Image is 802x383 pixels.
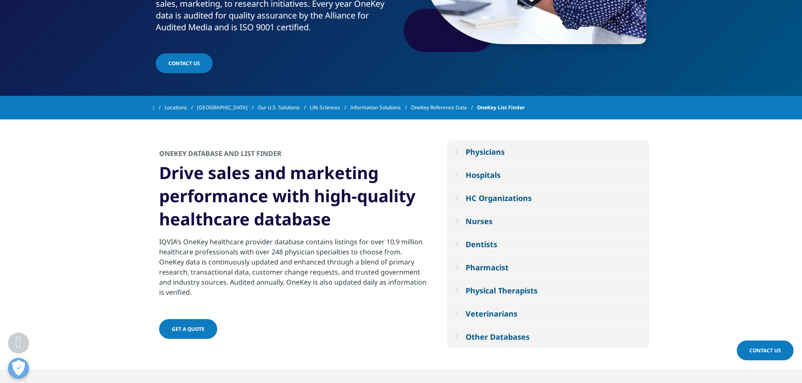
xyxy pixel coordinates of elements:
button: Nurses [447,210,650,232]
a: Our U.S. Solutions [258,100,310,115]
a: CONTACT US [156,53,213,73]
div: Physicians [466,147,505,157]
button: HC Organizations [447,187,650,209]
button: Hospitals [447,164,650,186]
button: Open Preferences [8,358,29,379]
a: Contact Us [737,341,794,360]
div: Hospitals [466,170,501,180]
p: IQVIA’s OneKey healthcare provider database contains listings for over 10.9 million healthcare pr... [159,237,428,302]
a: Locations [165,100,197,115]
div: Physical Therapists [466,285,538,296]
div: Veterinarians [466,309,517,319]
a: GET A QUOTE [159,319,217,339]
div: HC Organizations [466,193,532,203]
button: Pharmacist [447,256,650,279]
button: Physical Therapists [447,279,650,302]
span: GET A QUOTE [172,325,205,333]
button: Dentists [447,233,650,256]
a: Information Solutions [350,100,411,115]
span: CONTACT US [168,60,200,67]
a: OneKey Reference Data [411,100,477,115]
div: Dentists [466,239,497,249]
div: Pharmacist [466,262,509,272]
button: Other Databases [447,325,650,348]
h3: Drive sales and marketing performance with high-quality healthcare database [159,161,428,237]
span: OneKey List Finder [477,100,525,115]
a: Life Sciences [310,100,350,115]
div: Nurses [466,216,493,226]
div: Other Databases [466,332,530,342]
button: Physicians [447,140,650,163]
span: Contact Us [749,347,781,354]
h2: ONEKEY DATABASE and List Finder [159,149,282,161]
a: [GEOGRAPHIC_DATA] [197,100,258,115]
button: Veterinarians [447,302,650,325]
